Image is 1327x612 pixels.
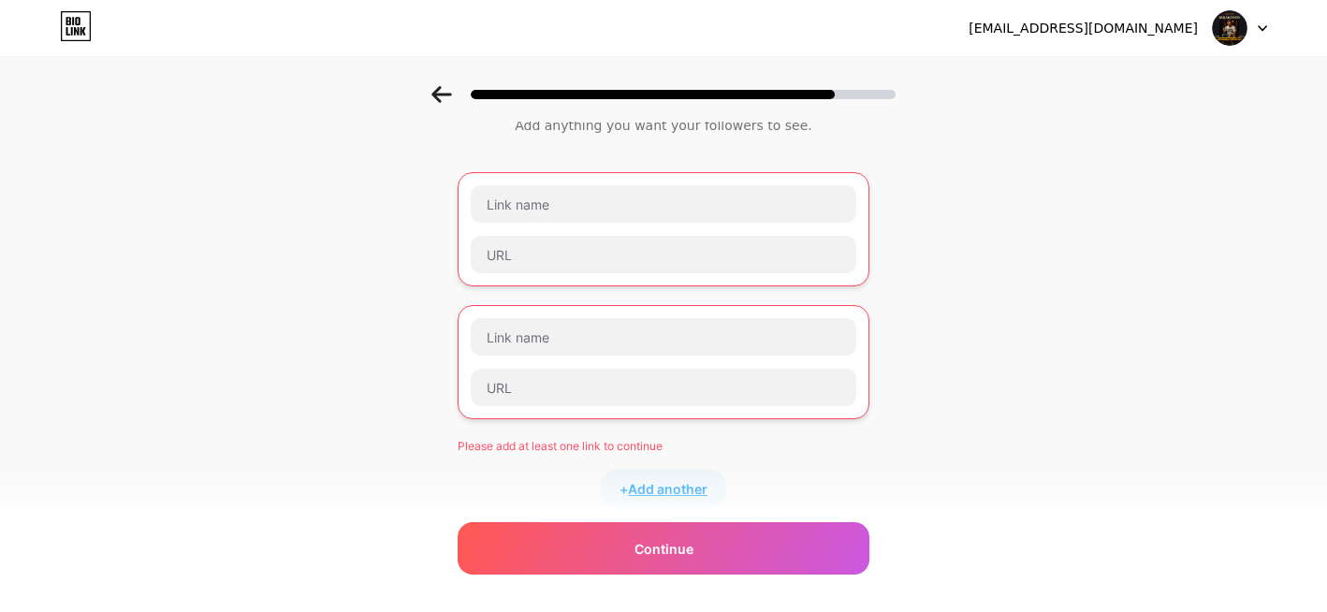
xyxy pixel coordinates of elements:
div: + [601,470,726,507]
input: Link name [471,318,856,356]
input: Link name [471,185,856,223]
span: Continue [634,539,693,559]
img: Andini Sapitri [1212,10,1247,46]
input: URL [471,236,856,273]
div: Add anything you want your followers to see. [467,116,860,135]
span: Add another [628,479,707,499]
div: Please add at least one link to continue [458,438,869,455]
div: [EMAIL_ADDRESS][DOMAIN_NAME] [969,19,1198,38]
input: URL [471,369,856,406]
